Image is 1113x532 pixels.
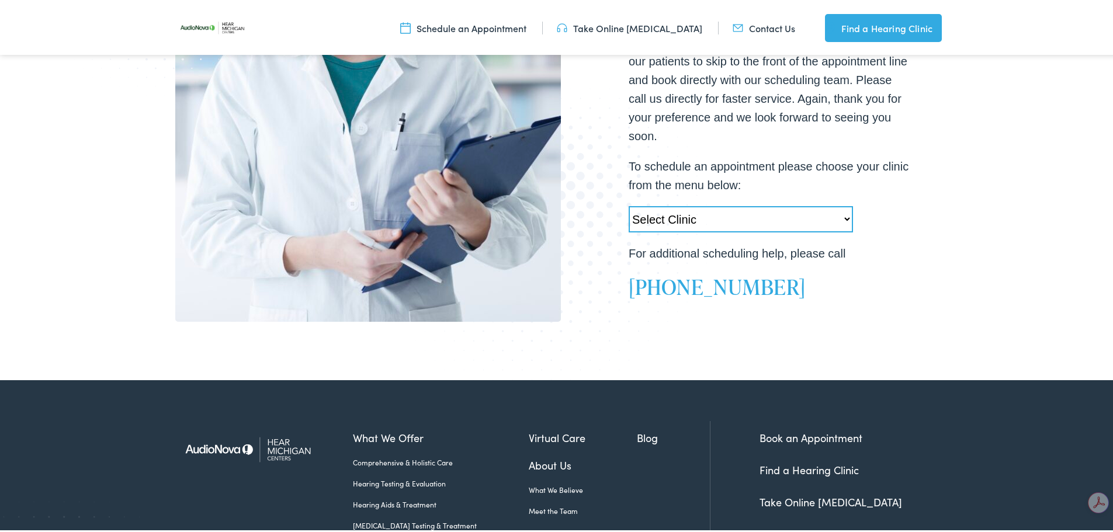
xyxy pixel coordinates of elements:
a: Take Online [MEDICAL_DATA] [760,492,902,507]
p: For additional scheduling help, please call [629,242,909,260]
a: [PHONE_NUMBER] [629,270,806,299]
a: Virtual Care [529,427,637,443]
img: Hear Michigan [175,419,336,475]
img: utility icon [557,19,567,32]
a: Schedule an Appointment [400,19,526,32]
a: Take Online [MEDICAL_DATA] [557,19,702,32]
a: Book an Appointment [760,428,862,443]
a: Hearing Aids & Treatment [353,497,529,507]
a: Comprehensive & Holistic Care [353,455,529,465]
a: What We Believe [529,482,637,493]
a: [MEDICAL_DATA] Testing & Treatment [353,518,529,528]
a: Meet the Team [529,503,637,514]
img: utility icon [733,19,743,32]
a: What We Offer [353,427,529,443]
a: Hearing Testing & Evaluation [353,476,529,486]
img: Bottom portion of a graphic image with a halftone pattern, adding to the site's aesthetic appeal. [407,84,715,402]
a: Find a Hearing Clinic [760,460,859,475]
a: Contact Us [733,19,795,32]
img: utility icon [400,19,411,32]
a: About Us [529,455,637,471]
a: Find a Hearing Clinic [825,12,942,40]
p: To schedule an appointment please choose your clinic from the menu below: [629,155,909,192]
img: utility icon [825,19,835,33]
a: Blog [637,427,710,443]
